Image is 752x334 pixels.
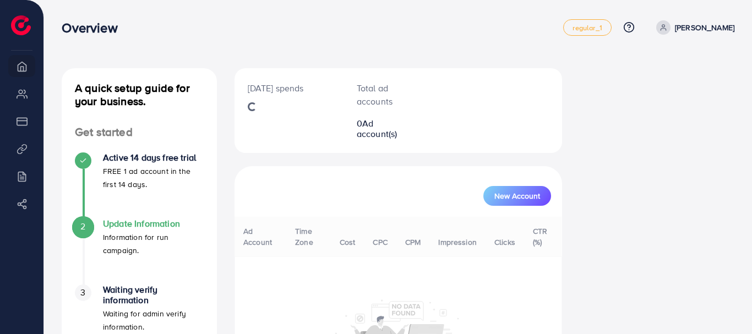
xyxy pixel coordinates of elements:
p: Total ad accounts [357,81,412,108]
a: regular_1 [563,19,611,36]
h4: Active 14 days free trial [103,152,204,163]
h3: Overview [62,20,126,36]
li: Active 14 days free trial [62,152,217,218]
li: Update Information [62,218,217,284]
span: 3 [80,286,85,299]
p: Information for run campaign. [103,231,204,257]
p: [PERSON_NAME] [675,21,734,34]
h2: 0 [357,118,412,139]
h4: A quick setup guide for your business. [62,81,217,108]
p: Waiting for admin verify information. [103,307,204,333]
span: 2 [80,220,85,233]
span: Ad account(s) [357,117,397,140]
p: FREE 1 ad account in the first 14 days. [103,165,204,191]
span: New Account [494,192,540,200]
span: regular_1 [573,24,602,31]
h4: Get started [62,125,217,139]
button: New Account [483,186,551,206]
p: [DATE] spends [248,81,330,95]
a: [PERSON_NAME] [652,20,734,35]
h4: Waiting verify information [103,284,204,305]
h4: Update Information [103,218,204,229]
img: logo [11,15,31,35]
